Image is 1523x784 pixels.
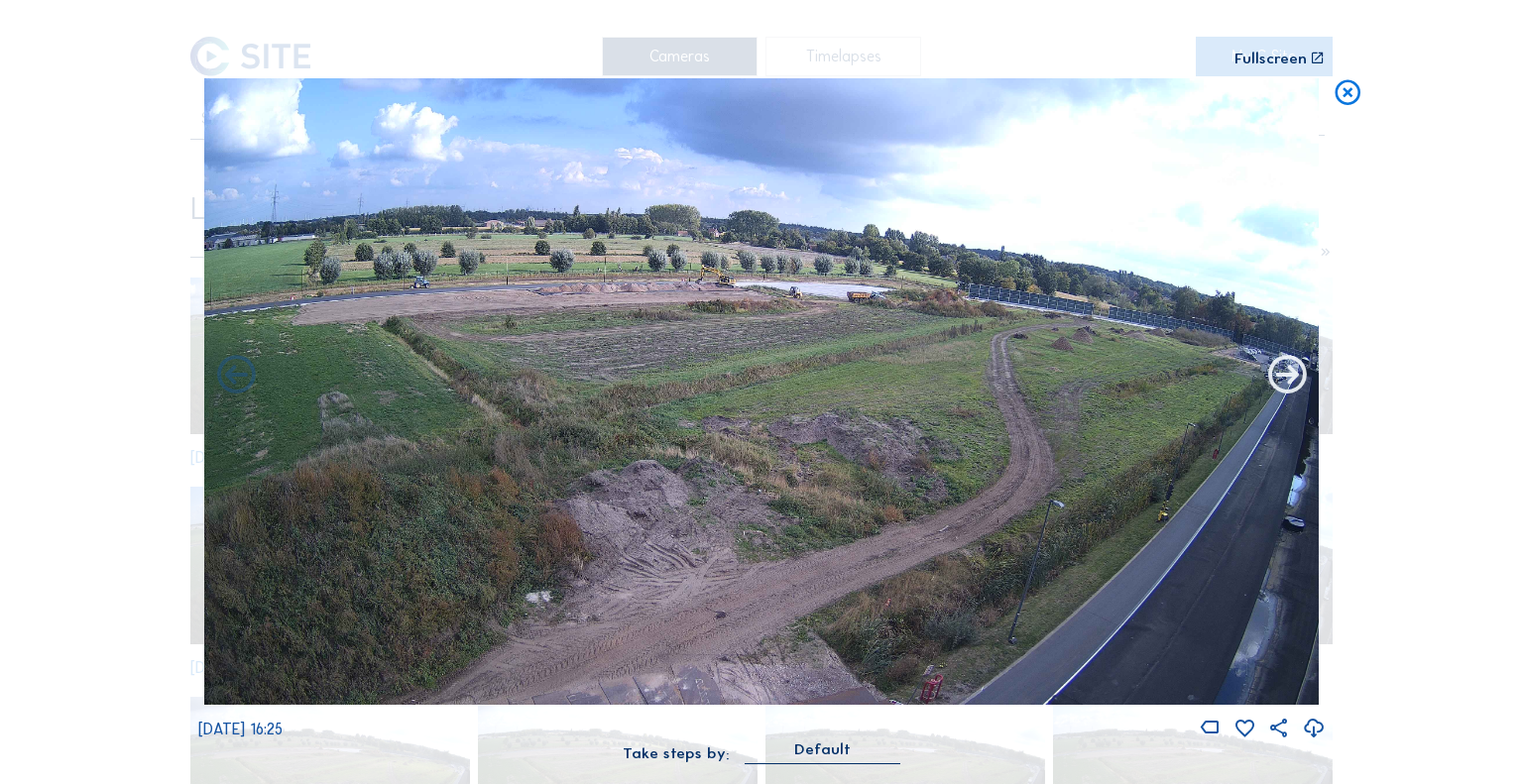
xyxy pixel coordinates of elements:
[1234,51,1307,65] div: Fullscreen
[623,745,730,760] div: Take steps by:
[204,78,1320,706] img: Image
[213,353,259,399] i: Forward
[1264,353,1310,399] i: Back
[794,740,851,758] div: Default
[745,740,900,763] div: Default
[198,720,283,738] span: [DATE] 16:25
